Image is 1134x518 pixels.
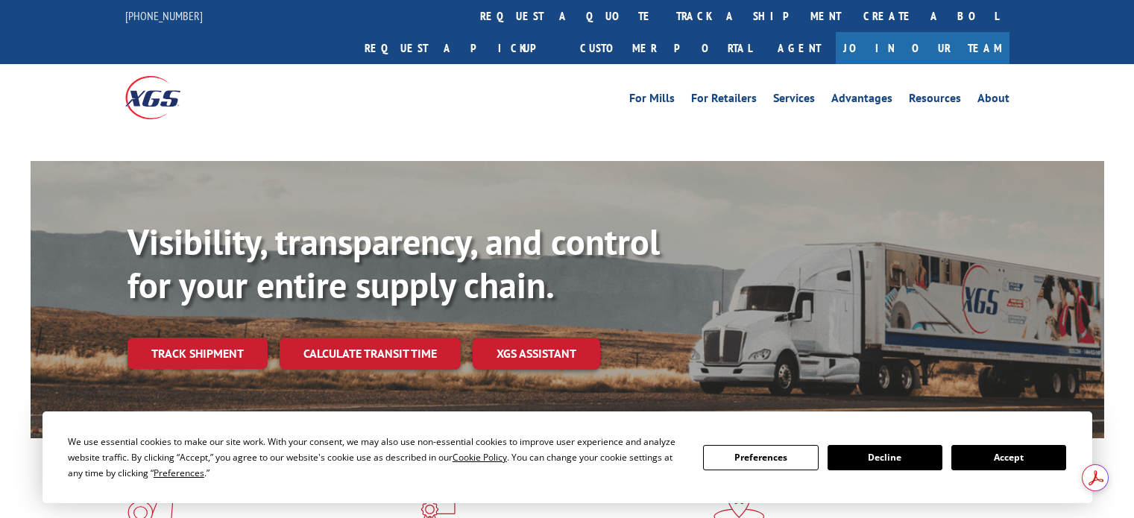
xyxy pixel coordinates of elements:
[125,8,203,23] a: [PHONE_NUMBER]
[453,451,507,464] span: Cookie Policy
[353,32,569,64] a: Request a pickup
[909,92,961,109] a: Resources
[691,92,757,109] a: For Retailers
[280,338,461,370] a: Calculate transit time
[569,32,763,64] a: Customer Portal
[68,434,685,481] div: We use essential cookies to make our site work. With your consent, we may also use non-essential ...
[831,92,892,109] a: Advantages
[773,92,815,109] a: Services
[836,32,1009,64] a: Join Our Team
[42,411,1092,503] div: Cookie Consent Prompt
[127,218,660,308] b: Visibility, transparency, and control for your entire supply chain.
[473,338,600,370] a: XGS ASSISTANT
[703,445,818,470] button: Preferences
[127,338,268,369] a: Track shipment
[828,445,942,470] button: Decline
[154,467,204,479] span: Preferences
[951,445,1066,470] button: Accept
[763,32,836,64] a: Agent
[977,92,1009,109] a: About
[629,92,675,109] a: For Mills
